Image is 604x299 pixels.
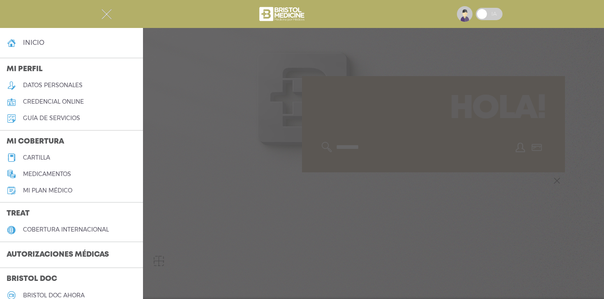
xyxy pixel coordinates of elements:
[457,6,473,22] img: profile-placeholder.svg
[23,39,44,46] h4: inicio
[23,292,85,299] h5: Bristol doc ahora
[23,187,72,194] h5: Mi plan médico
[23,82,83,89] h5: datos personales
[23,154,50,161] h5: cartilla
[101,9,112,19] img: Cober_menu-close-white.svg
[258,4,307,24] img: bristol-medicine-blanco.png
[23,226,109,233] h5: cobertura internacional
[23,171,71,178] h5: medicamentos
[23,115,80,122] h5: guía de servicios
[23,98,84,105] h5: credencial online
